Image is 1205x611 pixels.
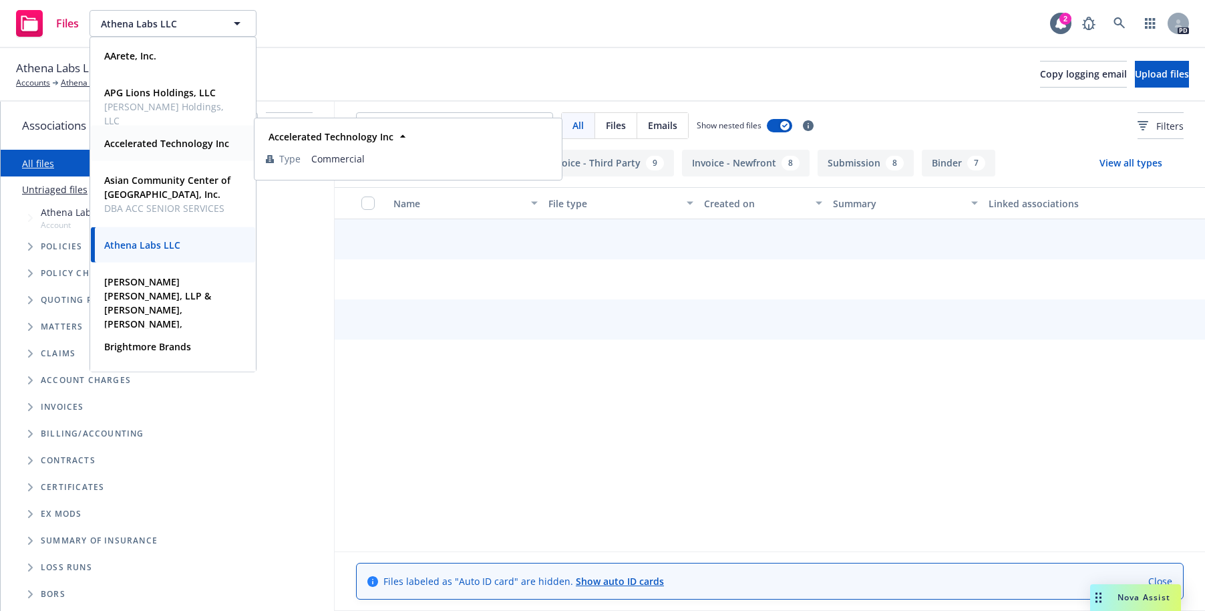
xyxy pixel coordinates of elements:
[104,100,239,128] span: [PERSON_NAME] Holdings, LLC
[1090,584,1181,611] button: Nova Assist
[1040,68,1127,80] span: Copy logging email
[576,575,664,588] a: Show auto ID cards
[782,156,800,170] div: 8
[983,187,1138,219] button: Linked associations
[1138,112,1184,139] button: Filters
[104,174,230,201] strong: Asian Community Center of [GEOGRAPHIC_DATA], Inc.
[104,201,239,215] span: DBA ACC SENIOR SERVICES
[41,219,114,231] span: Account
[1040,61,1127,88] button: Copy logging email
[548,197,678,211] div: File type
[41,564,92,572] span: Loss Runs
[101,17,216,31] span: Athena Labs LLC
[356,112,553,139] input: Search by keyword...
[1,420,334,608] div: Folder Tree Example
[41,510,81,518] span: Ex Mods
[41,323,83,331] span: Matters
[104,137,229,150] strong: Accelerated Technology Inc
[41,269,164,277] span: Policy change requests
[22,182,88,197] a: Untriaged files
[41,403,84,411] span: Invoices
[41,537,158,545] span: Summary of insurance
[697,120,761,131] span: Show nested files
[393,197,523,211] div: Name
[61,77,122,89] a: Athena Labs LLC
[572,118,584,132] span: All
[16,59,102,77] span: Athena Labs LLC
[1,203,334,420] div: Tree Example
[41,430,144,438] span: Billing/Accounting
[606,118,626,132] span: Files
[818,150,914,176] button: Submission
[1135,68,1189,80] span: Upload files
[383,574,664,588] span: Files labeled as "Auto ID card" are hidden.
[538,150,674,176] button: Invoice - Third Party
[682,150,810,176] button: Invoice - Newfront
[266,113,313,138] div: Search
[104,340,191,353] strong: Brightmore Brands
[279,152,301,166] span: Type
[1090,584,1107,611] div: Drag to move
[11,5,84,42] a: Files
[361,197,375,210] input: Select all
[16,77,50,89] a: Accounts
[90,10,256,37] button: Athena Labs LLC
[269,130,393,143] strong: Accelerated Technology Inc
[104,275,211,358] strong: [PERSON_NAME] [PERSON_NAME], LLP & [PERSON_NAME], [PERSON_NAME], [PERSON_NAME] and [PERSON_NAME], PC
[41,350,75,358] span: Claims
[1078,150,1184,176] button: View all types
[828,187,983,219] button: Summary
[41,590,65,598] span: BORs
[41,376,131,384] span: Account charges
[922,150,995,176] button: Binder
[1156,119,1184,133] span: Filters
[886,156,904,170] div: 8
[1138,119,1184,133] span: Filters
[1059,13,1071,25] div: 2
[646,156,664,170] div: 9
[41,296,116,304] span: Quoting plans
[699,187,828,219] button: Created on
[41,457,96,465] span: Contracts
[543,187,698,219] button: File type
[41,243,83,251] span: Policies
[22,157,54,170] a: All files
[989,197,1133,211] div: Linked associations
[388,187,543,219] button: Name
[1135,61,1189,88] button: Upload files
[104,239,180,251] strong: Athena Labs LLC
[648,118,677,132] span: Emails
[1137,10,1164,37] a: Switch app
[41,483,104,491] span: Certificates
[833,197,963,211] div: Summary
[104,49,156,62] strong: AArete, Inc.
[311,152,550,166] span: Commercial
[1117,592,1170,603] span: Nova Assist
[56,18,79,29] span: Files
[22,117,86,134] span: Associations
[1106,10,1133,37] a: Search
[41,205,114,219] span: Athena Labs LLC
[1075,10,1102,37] a: Report a Bug
[704,197,808,211] div: Created on
[266,112,313,139] button: SearchSearch
[967,156,985,170] div: 7
[1148,574,1172,588] a: Close
[104,86,216,99] strong: APG Lions Holdings, LLC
